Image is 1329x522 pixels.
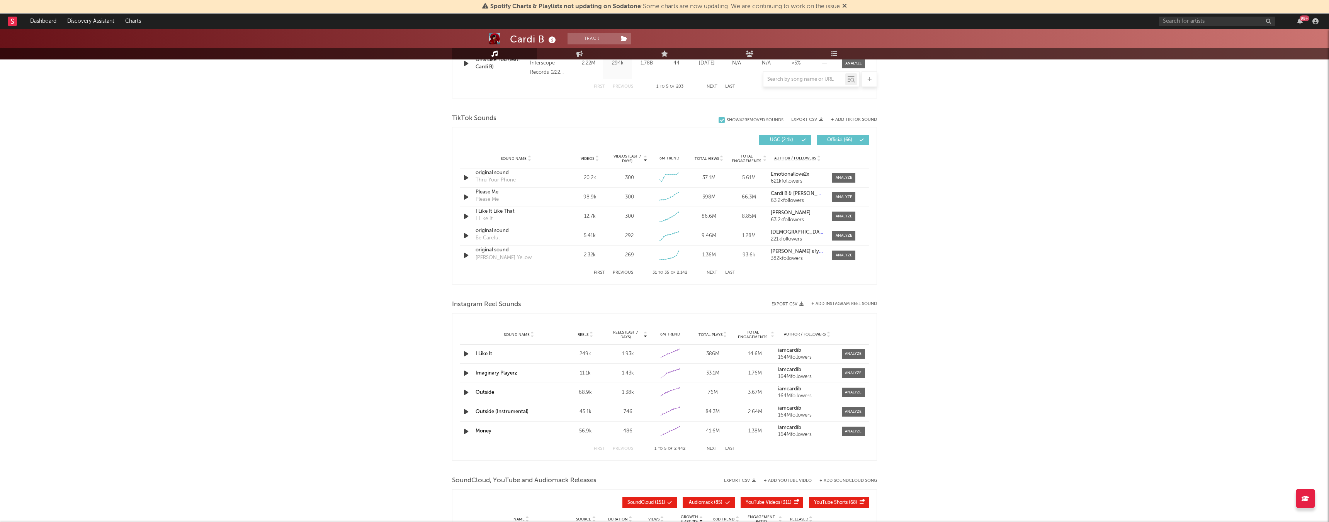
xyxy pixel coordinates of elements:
[778,432,836,437] div: 164M followers
[490,3,641,10] span: Spotify Charts & Playlists not updating on Sodatone
[731,251,767,259] div: 93.6k
[707,271,717,275] button: Next
[736,408,775,416] div: 2.64M
[476,56,526,71] a: Girls Like You (feat. Cardi B)
[814,500,857,505] span: ( 68 )
[658,447,663,451] span: to
[771,172,824,177] a: Emotionallove2x
[771,191,824,197] a: Cardi B & [PERSON_NAME]
[1159,17,1275,26] input: Search for artists
[771,256,824,261] div: 382k followers
[476,234,500,242] div: Be Careful
[819,479,877,483] button: + Add SoundCloud Song
[648,517,659,522] span: Views
[504,332,530,337] span: Sound Name
[707,447,717,451] button: Next
[510,33,558,46] div: Cardi B
[736,330,770,339] span: Total Engagements
[771,210,811,215] strong: [PERSON_NAME]
[778,367,801,372] strong: iamcardib
[476,409,529,414] a: Outside (Instrumental)
[771,179,824,184] div: 621k followers
[578,332,588,337] span: Reels
[608,408,647,416] div: 746
[649,268,691,278] div: 31 35 2,142
[693,369,732,377] div: 33.1M
[731,193,767,201] div: 66.3M
[613,447,633,451] button: Previous
[490,3,840,10] span: : Some charts are now updating. We are continuing to work on the issue
[62,14,120,29] a: Discovery Assistant
[689,500,713,505] span: Audiomack
[501,156,527,161] span: Sound Name
[778,413,836,418] div: 164M followers
[568,33,616,44] button: Track
[763,76,845,83] input: Search by song name or URL
[566,369,605,377] div: 11.1k
[778,393,836,399] div: 164M followers
[694,59,720,67] div: [DATE]
[771,249,824,254] a: [PERSON_NAME]'s lyrics
[476,246,556,254] a: original sound
[812,479,877,483] button: + Add SoundCloud Song
[476,188,556,196] div: Please Me
[613,271,633,275] button: Previous
[476,227,556,235] a: original sound
[736,350,775,358] div: 14.6M
[822,138,857,142] span: Official ( 66 )
[608,350,647,358] div: 1.93k
[746,500,792,505] span: ( 311 )
[724,59,749,67] div: N/A
[1297,18,1303,24] button: 99+
[731,213,767,220] div: 8.85M
[778,425,801,430] strong: iamcardib
[736,427,775,435] div: 1.38M
[823,118,877,122] button: + Add TikTok Sound
[725,447,735,451] button: Last
[651,332,690,337] div: 6M Trend
[778,386,836,392] a: iamcardib
[594,271,605,275] button: First
[778,348,836,353] a: iamcardib
[764,479,812,483] button: + Add YouTube Video
[746,500,780,505] span: YouTube Videos
[663,59,690,67] div: 44
[791,117,823,122] button: Export CSV
[764,138,799,142] span: UGC ( 2.1k )
[736,389,775,397] div: 3.67M
[476,169,556,177] a: original sound
[476,371,517,376] a: Imaginary Playerz
[476,390,494,395] a: Outside
[605,59,630,67] div: 294k
[771,191,833,196] strong: Cardi B & [PERSON_NAME]
[783,59,809,67] div: <5%
[771,237,824,242] div: 221k followers
[771,217,824,223] div: 63.2k followers
[731,232,767,240] div: 1.28M
[778,406,801,411] strong: iamcardib
[625,213,634,220] div: 300
[772,302,804,307] button: Export CSV
[759,135,811,145] button: UGC(2.1k)
[778,425,836,430] a: iamcardib
[778,348,801,353] strong: iamcardib
[681,515,698,519] p: Growth
[530,49,572,77] div: © 2018 Interscope Records (222 Records)
[713,517,734,522] span: 60D Trend
[566,389,605,397] div: 68.9k
[625,193,634,201] div: 300
[842,3,847,10] span: Dismiss
[725,271,735,275] button: Last
[25,14,62,29] a: Dashboard
[566,408,605,416] div: 45.1k
[572,232,608,240] div: 5.41k
[817,135,869,145] button: Official(66)
[804,302,877,306] div: + Add Instagram Reel Sound
[731,174,767,182] div: 5.61M
[594,447,605,451] button: First
[771,172,809,177] strong: Emotionallove2x
[771,210,824,216] a: [PERSON_NAME]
